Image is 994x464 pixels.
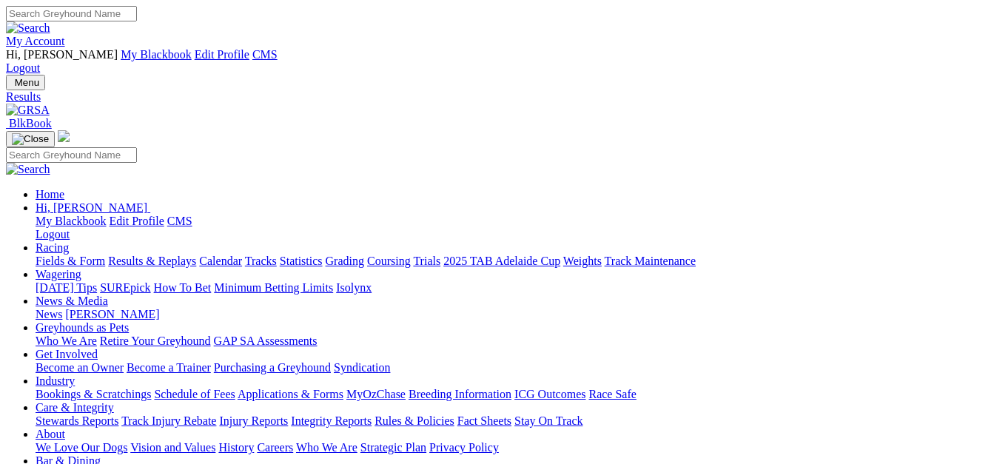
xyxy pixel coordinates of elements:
[409,388,511,400] a: Breeding Information
[457,414,511,427] a: Fact Sheets
[108,255,196,267] a: Results & Replays
[100,281,150,294] a: SUREpick
[214,361,331,374] a: Purchasing a Greyhound
[413,255,440,267] a: Trials
[326,255,364,267] a: Grading
[429,441,499,454] a: Privacy Policy
[36,268,81,280] a: Wagering
[214,334,318,347] a: GAP SA Assessments
[154,281,212,294] a: How To Bet
[36,255,988,268] div: Racing
[219,414,288,427] a: Injury Reports
[36,281,97,294] a: [DATE] Tips
[100,334,211,347] a: Retire Your Greyhound
[296,441,357,454] a: Who We Are
[291,414,372,427] a: Integrity Reports
[6,61,40,74] a: Logout
[36,361,988,374] div: Get Involved
[588,388,636,400] a: Race Safe
[605,255,696,267] a: Track Maintenance
[6,131,55,147] button: Toggle navigation
[36,201,150,214] a: Hi, [PERSON_NAME]
[65,308,159,320] a: [PERSON_NAME]
[36,295,108,307] a: News & Media
[6,75,45,90] button: Toggle navigation
[563,255,602,267] a: Weights
[245,255,277,267] a: Tracks
[36,428,65,440] a: About
[36,321,129,334] a: Greyhounds as Pets
[58,130,70,142] img: logo-grsa-white.png
[36,201,147,214] span: Hi, [PERSON_NAME]
[36,414,988,428] div: Care & Integrity
[514,388,585,400] a: ICG Outcomes
[6,104,50,117] img: GRSA
[336,281,372,294] a: Isolynx
[36,334,988,348] div: Greyhounds as Pets
[346,388,406,400] a: MyOzChase
[514,414,582,427] a: Stay On Track
[6,6,137,21] input: Search
[218,441,254,454] a: History
[360,441,426,454] a: Strategic Plan
[280,255,323,267] a: Statistics
[36,215,107,227] a: My Blackbook
[6,21,50,35] img: Search
[36,228,70,241] a: Logout
[36,241,69,254] a: Racing
[154,388,235,400] a: Schedule of Fees
[12,133,49,145] img: Close
[36,308,62,320] a: News
[167,215,192,227] a: CMS
[36,441,988,454] div: About
[6,117,52,130] a: BlkBook
[6,90,988,104] a: Results
[121,414,216,427] a: Track Injury Rebate
[36,334,97,347] a: Who We Are
[36,414,118,427] a: Stewards Reports
[6,35,65,47] a: My Account
[36,308,988,321] div: News & Media
[36,361,124,374] a: Become an Owner
[238,388,343,400] a: Applications & Forms
[121,48,192,61] a: My Blackbook
[36,441,127,454] a: We Love Our Dogs
[36,401,114,414] a: Care & Integrity
[6,48,118,61] span: Hi, [PERSON_NAME]
[9,117,52,130] span: BlkBook
[36,374,75,387] a: Industry
[375,414,454,427] a: Rules & Policies
[334,361,390,374] a: Syndication
[443,255,560,267] a: 2025 TAB Adelaide Cup
[36,388,988,401] div: Industry
[36,348,98,360] a: Get Involved
[15,77,39,88] span: Menu
[367,255,411,267] a: Coursing
[36,215,988,241] div: Hi, [PERSON_NAME]
[195,48,249,61] a: Edit Profile
[36,281,988,295] div: Wagering
[36,188,64,201] a: Home
[6,163,50,176] img: Search
[252,48,278,61] a: CMS
[127,361,211,374] a: Become a Trainer
[257,441,293,454] a: Careers
[110,215,164,227] a: Edit Profile
[36,255,105,267] a: Fields & Form
[199,255,242,267] a: Calendar
[6,48,988,75] div: My Account
[36,388,151,400] a: Bookings & Scratchings
[130,441,215,454] a: Vision and Values
[214,281,333,294] a: Minimum Betting Limits
[6,147,137,163] input: Search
